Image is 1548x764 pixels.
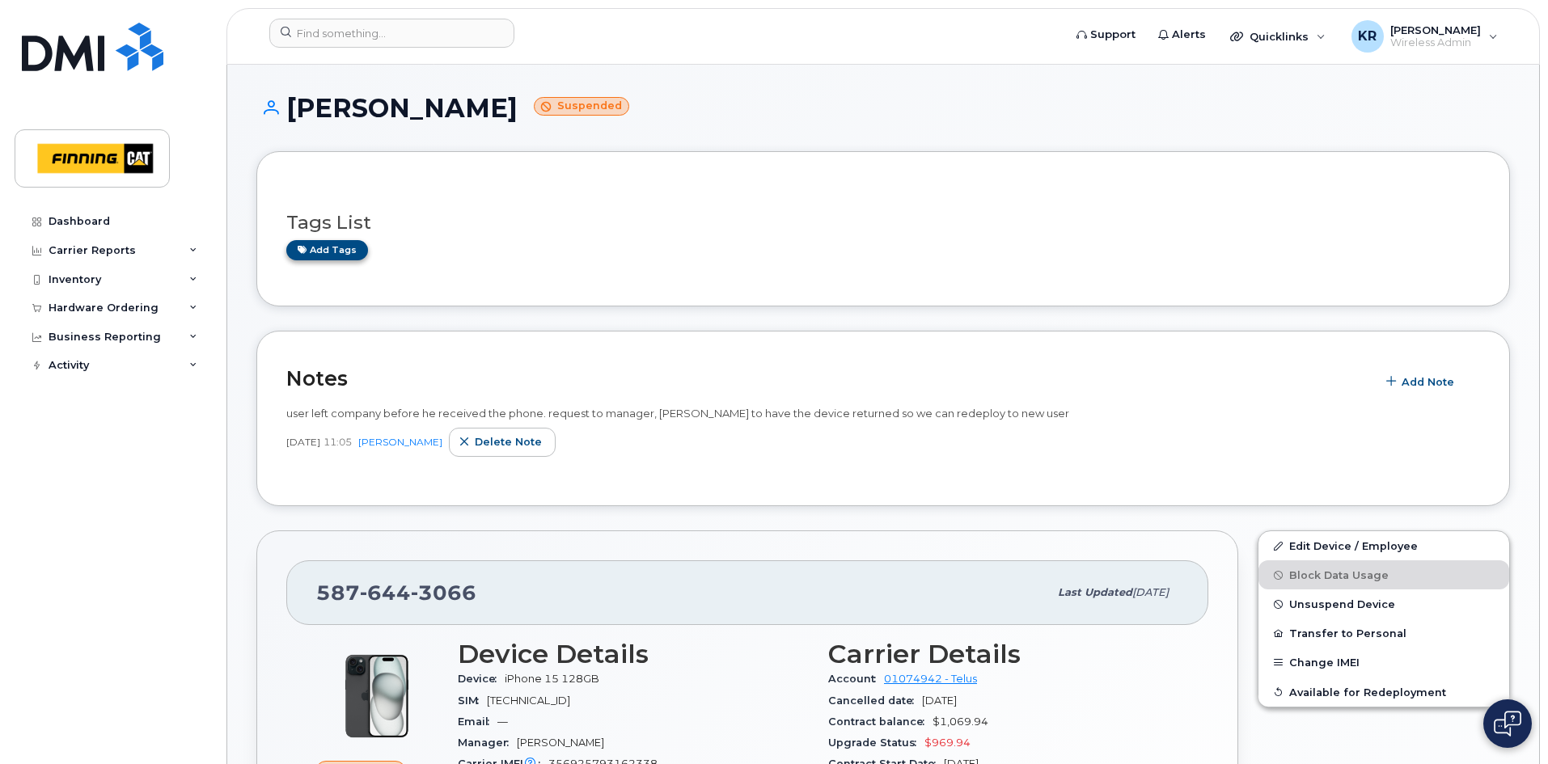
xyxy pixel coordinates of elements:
[411,580,476,605] span: 3066
[884,673,977,685] a: 01074942 - Telus
[517,737,604,749] span: [PERSON_NAME]
[475,434,542,450] span: Delete note
[1289,598,1395,610] span: Unsuspend Device
[1258,648,1509,677] button: Change IMEI
[1376,367,1468,396] button: Add Note
[828,694,922,707] span: Cancelled date
[828,715,933,728] span: Contract balance
[1402,374,1454,390] span: Add Note
[924,737,971,749] span: $969.94
[1258,589,1509,618] button: Unsuspend Device
[286,435,320,449] span: [DATE]
[933,715,988,728] span: $1,069.94
[497,715,508,728] span: —
[286,366,1368,390] h2: Notes
[286,213,1480,233] h3: Tags List
[286,240,368,260] a: Add tags
[286,407,1069,420] span: user left company before he received the phone. request to manager, [PERSON_NAME] to have the dev...
[534,97,629,116] small: Suspended
[358,436,442,448] a: [PERSON_NAME]
[1132,586,1169,598] span: [DATE]
[828,673,884,685] span: Account
[256,94,1510,122] h1: [PERSON_NAME]
[316,580,476,605] span: 587
[458,737,517,749] span: Manager
[328,648,425,745] img: iPhone_15_Black.png
[458,639,809,669] h3: Device Details
[1258,677,1509,707] button: Available for Redeployment
[458,694,487,707] span: SIM
[487,694,570,707] span: [TECHNICAL_ID]
[828,639,1179,669] h3: Carrier Details
[1258,531,1509,560] a: Edit Device / Employee
[922,694,957,707] span: [DATE]
[1258,618,1509,648] button: Transfer to Personal
[1289,686,1446,698] span: Available for Redeployment
[1058,586,1132,598] span: Last updated
[324,435,352,449] span: 11:05
[458,715,497,728] span: Email
[505,673,599,685] span: iPhone 15 128GB
[458,673,505,685] span: Device
[828,737,924,749] span: Upgrade Status
[449,428,556,457] button: Delete note
[360,580,411,605] span: 644
[1258,560,1509,589] button: Block Data Usage
[1494,711,1521,737] img: Open chat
